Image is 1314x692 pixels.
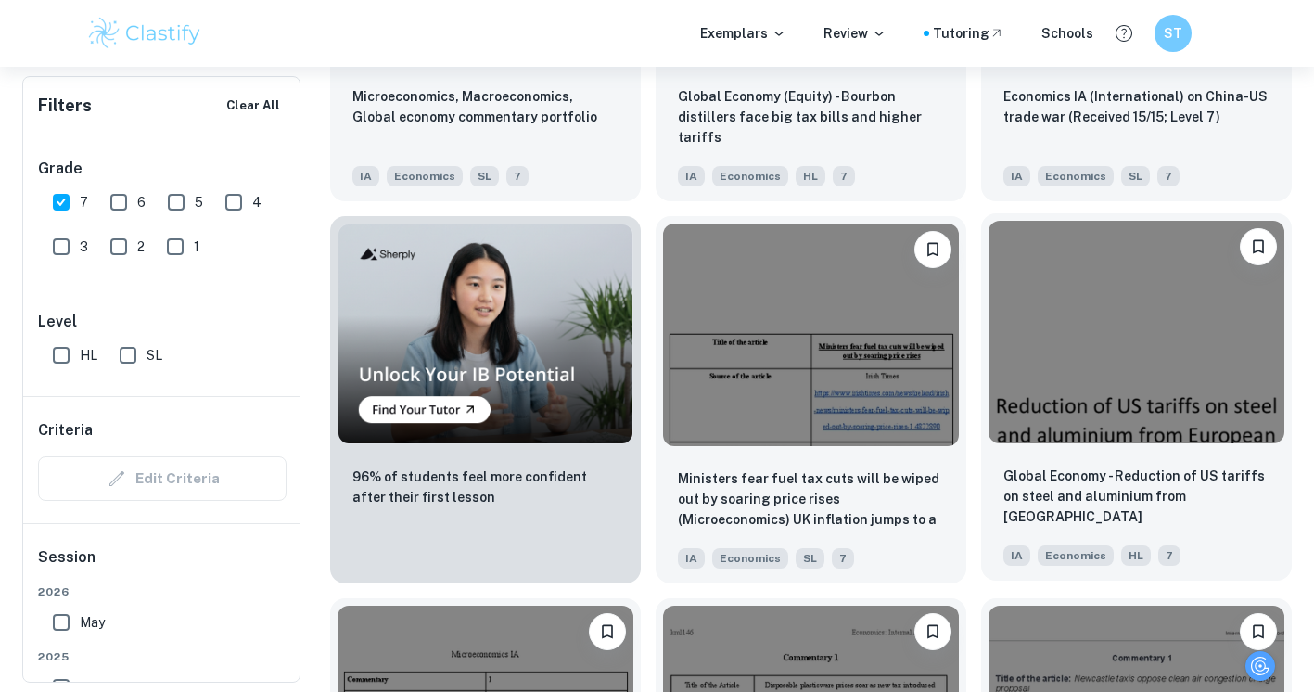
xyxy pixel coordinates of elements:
[80,192,88,212] span: 7
[80,237,88,257] span: 3
[981,216,1292,583] a: BookmarkGlobal Economy - Reduction of US tariffs on steel and aluminium from European UnionIAEcon...
[914,231,951,268] button: Bookmark
[38,158,287,180] h6: Grade
[147,345,162,365] span: SL
[80,612,105,633] span: May
[914,613,951,650] button: Bookmark
[470,166,499,186] span: SL
[352,166,379,186] span: IA
[933,23,1004,44] a: Tutoring
[506,166,529,186] span: 7
[1240,228,1277,265] button: Bookmark
[387,166,463,186] span: Economics
[712,548,788,569] span: Economics
[1038,166,1114,186] span: Economics
[678,166,705,186] span: IA
[1155,15,1192,52] button: ST
[1003,545,1030,566] span: IA
[678,468,944,532] p: Ministers fear fuel tax cuts will be wiped out by soaring price rises (Microeconomics) UK inflati...
[38,583,287,600] span: 2026
[796,548,824,569] span: SL
[1003,466,1269,527] p: Global Economy - Reduction of US tariffs on steel and aluminium from European Union
[222,92,285,120] button: Clear All
[195,192,203,212] span: 5
[1158,545,1180,566] span: 7
[80,345,97,365] span: HL
[38,456,287,501] div: Criteria filters are unavailable when searching by topic
[989,221,1284,442] img: Economics IA example thumbnail: Global Economy - Reduction of US tariffs
[194,237,199,257] span: 1
[1121,166,1150,186] span: SL
[352,467,619,507] p: 96% of students feel more confident after their first lesson
[833,166,855,186] span: 7
[1003,166,1030,186] span: IA
[1240,613,1277,650] button: Bookmark
[38,546,287,583] h6: Session
[86,15,204,52] img: Clastify logo
[1003,86,1269,127] p: Economics IA (International) on China-US trade war (Received 15/15; Level 7)
[589,613,626,650] button: Bookmark
[38,648,287,665] span: 2025
[823,23,887,44] p: Review
[137,192,146,212] span: 6
[38,419,93,442] h6: Criteria
[1162,23,1183,44] h6: ST
[678,548,705,569] span: IA
[700,23,786,44] p: Exemplars
[712,166,788,186] span: Economics
[832,548,854,569] span: 7
[330,216,641,583] a: Thumbnail96% of students feel more confident after their first lesson
[663,224,959,445] img: Economics IA example thumbnail: Ministers fear fuel tax cuts will be wip
[1038,545,1114,566] span: Economics
[137,237,145,257] span: 2
[38,311,287,333] h6: Level
[678,86,944,147] p: Global Economy (Equity) - Bourbon distillers face big tax bills and higher tariffs
[796,166,825,186] span: HL
[1121,545,1151,566] span: HL
[338,224,633,443] img: Thumbnail
[1108,18,1140,49] button: Help and Feedback
[1041,23,1093,44] a: Schools
[1157,166,1180,186] span: 7
[38,93,92,119] h6: Filters
[656,216,966,583] a: BookmarkMinisters fear fuel tax cuts will be wiped out by soaring price rises (Microeconomics) UK...
[352,86,619,127] p: Microeconomics, Macroeconomics, Global economy commentary portfolio
[252,192,262,212] span: 4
